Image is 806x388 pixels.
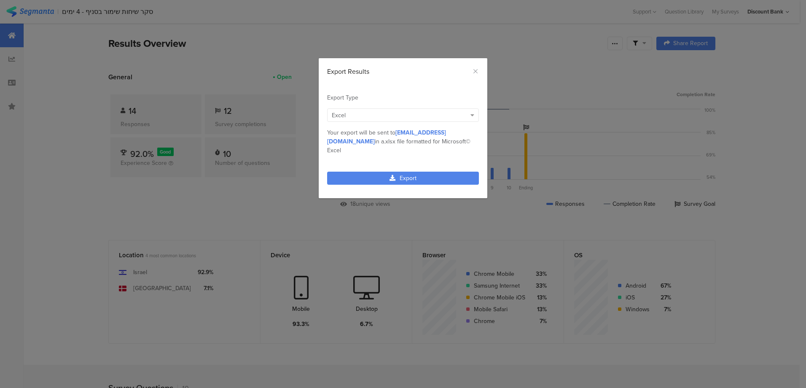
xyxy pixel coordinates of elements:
div: Your export will be sent to in a [327,128,479,155]
div: dialog [319,58,487,198]
span: .xlsx file formatted for Microsoft© Excel [327,137,470,155]
button: Close [472,67,479,76]
div: Export Results [327,67,479,76]
a: Export [327,172,479,185]
span: Excel [332,111,346,120]
span: [EMAIL_ADDRESS][DOMAIN_NAME] [327,128,446,146]
div: Export Type [327,93,479,102]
